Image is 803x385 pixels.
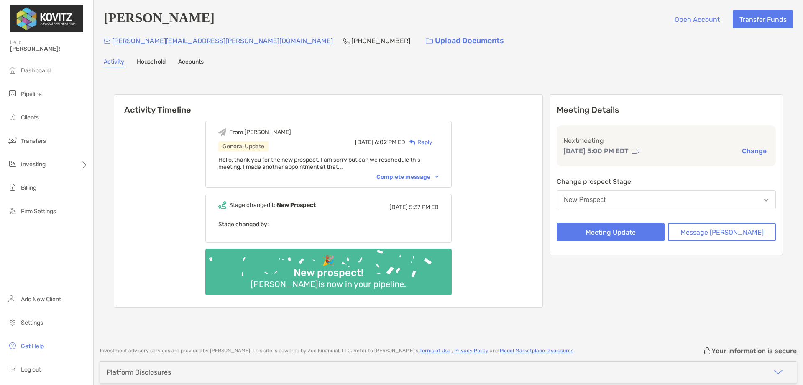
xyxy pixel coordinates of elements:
div: Complete message [376,173,439,181]
a: Accounts [178,58,204,67]
img: investing icon [8,159,18,169]
b: New Prospect [277,202,316,209]
span: Add New Client [21,296,61,303]
span: Settings [21,319,43,326]
img: Open dropdown arrow [764,199,769,202]
img: billing icon [8,182,18,192]
span: Billing [21,184,36,191]
span: 6:02 PM ED [375,139,405,146]
div: 🎉 [319,255,338,267]
img: button icon [426,38,433,44]
img: settings icon [8,317,18,327]
img: dashboard icon [8,65,18,75]
button: New Prospect [557,190,776,209]
p: [DATE] 5:00 PM EDT [563,146,629,156]
img: add_new_client icon [8,294,18,304]
button: Open Account [668,10,726,28]
div: Reply [405,138,432,147]
div: New Prospect [564,196,606,204]
a: Model Marketplace Disclosures [500,348,573,354]
h6: Activity Timeline [114,95,542,115]
p: Change prospect Stage [557,176,776,187]
span: Transfers [21,137,46,145]
a: Activity [104,58,124,67]
a: Terms of Use [419,348,450,354]
div: New prospect! [290,267,367,279]
img: get-help icon [8,341,18,351]
img: logout icon [8,364,18,374]
span: Pipeline [21,90,42,98]
a: Upload Documents [420,32,509,50]
div: Stage changed to [229,202,316,209]
p: [PERSON_NAME][EMAIL_ADDRESS][PERSON_NAME][DOMAIN_NAME] [112,36,333,46]
img: communication type [632,148,639,155]
h4: [PERSON_NAME] [104,10,215,28]
img: Email Icon [104,39,110,44]
button: Meeting Update [557,223,665,241]
p: [PHONE_NUMBER] [351,36,410,46]
img: clients icon [8,112,18,122]
span: Firm Settings [21,208,56,215]
a: Privacy Policy [454,348,488,354]
div: Platform Disclosures [107,368,171,376]
span: Log out [21,366,41,373]
img: icon arrow [773,367,783,377]
span: Clients [21,114,39,121]
div: [PERSON_NAME] is now in your pipeline. [247,279,409,289]
p: Stage changed by: [218,219,439,230]
img: pipeline icon [8,88,18,98]
span: [DATE] [355,139,373,146]
img: transfers icon [8,135,18,145]
img: firm-settings icon [8,206,18,216]
span: Dashboard [21,67,51,74]
span: [PERSON_NAME]! [10,45,88,52]
img: Phone Icon [343,38,350,44]
img: Chevron icon [435,176,439,178]
p: Meeting Details [557,105,776,115]
button: Change [739,147,769,155]
img: Confetti [205,249,452,288]
span: Get Help [21,343,44,350]
img: Event icon [218,201,226,209]
span: 5:37 PM ED [409,204,439,211]
button: Message [PERSON_NAME] [668,223,776,241]
span: Investing [21,161,46,168]
span: Hello, thank you for the new prospect. I am sorry but can we reschedule this meeting. I made anot... [218,156,420,171]
div: General Update [218,141,269,152]
a: Household [137,58,166,67]
img: Zoe Logo [10,3,83,34]
div: From [PERSON_NAME] [229,129,291,136]
img: Event icon [218,128,226,136]
p: Investment advisory services are provided by [PERSON_NAME] . This site is powered by Zoe Financia... [100,348,575,354]
p: Next meeting [563,135,769,146]
span: [DATE] [389,204,408,211]
img: Reply icon [409,140,416,145]
button: Transfer Funds [733,10,793,28]
p: Your information is secure [711,347,797,355]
